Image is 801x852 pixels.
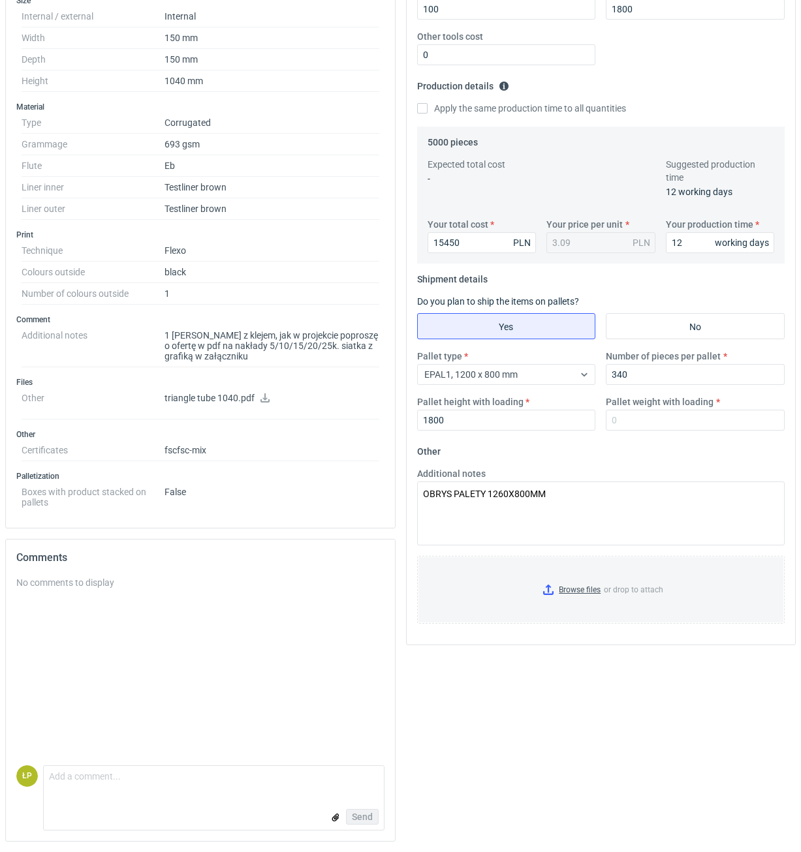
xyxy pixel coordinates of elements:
dt: Other [22,388,165,419]
dd: 150 mm [165,27,379,49]
dt: Liner inner [22,177,165,198]
label: Other tools cost [417,30,483,43]
label: Your price per unit [546,218,623,231]
dt: Technique [22,240,165,262]
div: PLN [513,236,531,249]
legend: Production details [417,76,509,91]
dt: Liner outer [22,198,165,220]
p: triangle tube 1040.pdf [165,393,379,404]
dt: Additional notes [22,325,165,367]
input: 0 [417,410,596,431]
dd: fsc fsc-mix [165,440,379,461]
figcaption: ŁP [16,765,38,787]
label: Your production time [666,218,753,231]
p: 12 working days [666,185,775,198]
dt: Flute [22,155,165,177]
dd: 150 mm [165,49,379,70]
h3: Files [16,377,385,388]
label: Apply the same production time to all quantities [417,102,626,115]
div: working days [715,236,769,249]
label: Do you plan to ship the items on pallets? [417,296,579,307]
dd: black [165,262,379,283]
div: Łukasz Postawa [16,765,38,787]
legend: 5000 pieces [428,132,478,147]
dd: 1 [PERSON_NAME] z klejem, jak w projekcie poproszę o ofertę w pdf na nakłady 5/10/15/20/25k. siat... [165,325,379,367]
dd: Flexo [165,240,379,262]
dt: Width [22,27,165,49]
dt: Type [22,112,165,134]
label: Pallet height with loading [417,395,524,408]
dt: Internal / external [22,6,165,27]
legend: Shipment details [417,269,488,284]
dd: Internal [165,6,379,27]
div: No comments to display [16,576,385,589]
dt: Boxes with product stacked on pallets [22,481,165,508]
dt: Colours outside [22,262,165,283]
h3: Palletization [16,471,385,481]
input: 0 [606,364,785,385]
span: EPAL1, 1200 x 800 mm [424,369,518,380]
span: Send [352,812,373,821]
dd: False [165,481,379,508]
label: Additional notes [417,467,486,480]
input: 0 [666,232,775,253]
label: Yes [417,313,596,339]
dt: Height [22,70,165,92]
dd: 693 gsm [165,134,379,155]
dt: Certificates [22,440,165,461]
h2: Comments [16,550,385,566]
legend: Other [417,441,441,457]
label: or drop to attach [418,556,785,623]
dd: Eb [165,155,379,177]
input: 0 [417,44,596,65]
label: Expected total cost [428,158,505,171]
label: Pallet weight with loading [606,395,714,408]
p: - [428,172,537,185]
dd: Testliner brown [165,198,379,220]
label: Pallet type [417,350,462,363]
dd: Testliner brown [165,177,379,198]
dt: Grammage [22,134,165,155]
label: No [606,313,785,339]
input: 0 [428,232,537,253]
h3: Material [16,102,385,112]
dd: Corrugated [165,112,379,134]
dt: Depth [22,49,165,70]
div: PLN [633,236,650,249]
h3: Print [16,230,385,240]
label: Number of pieces per pallet [606,350,721,363]
textarea: OBRYS PALETY 1260X800MM [417,481,785,545]
dd: 1040 mm [165,70,379,92]
h3: Other [16,429,385,440]
input: 0 [606,410,785,431]
label: Your total cost [428,218,488,231]
dt: Number of colours outside [22,283,165,305]
h3: Comment [16,314,385,325]
dd: 1 [165,283,379,305]
label: Suggested production time [666,158,775,184]
button: Send [346,809,379,825]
